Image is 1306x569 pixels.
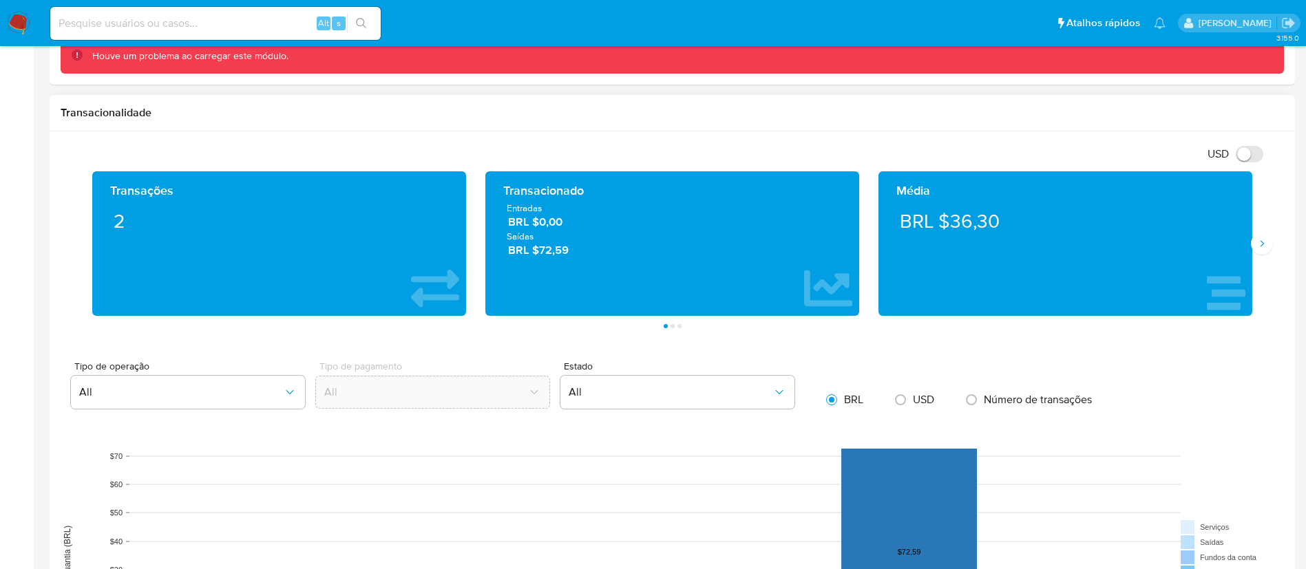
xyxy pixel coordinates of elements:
[1276,32,1299,43] span: 3.155.0
[1154,17,1166,29] a: Notificações
[347,14,375,33] button: search-icon
[50,14,381,32] input: Pesquise usuários ou casos...
[1199,17,1276,30] p: laisa.felismino@mercadolivre.com
[1281,16,1296,30] a: Sair
[61,106,1284,120] h1: Transacionalidade
[1066,16,1140,30] span: Atalhos rápidos
[337,17,341,30] span: s
[92,50,288,63] p: Houve um problema ao carregar este módulo.
[318,17,329,30] span: Alt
